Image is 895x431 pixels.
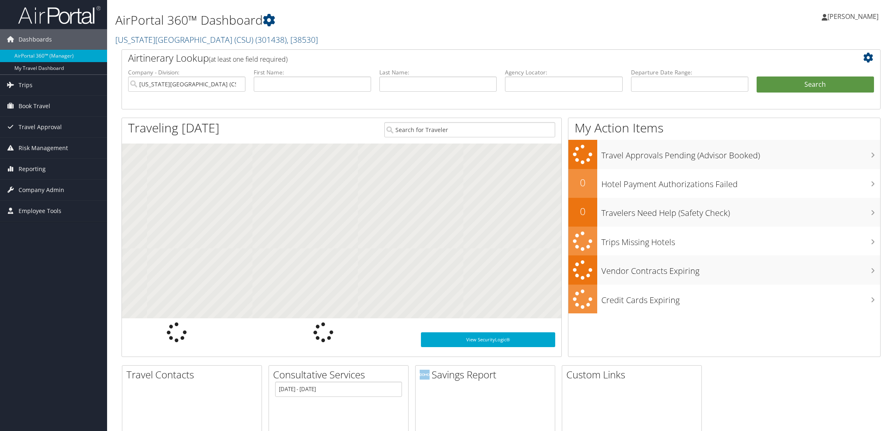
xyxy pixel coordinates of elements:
span: Travel Approval [19,117,62,137]
span: Reporting [19,159,46,179]
span: Book Travel [19,96,50,116]
h3: Travelers Need Help (Safety Check) [601,203,880,219]
h3: Travel Approvals Pending (Advisor Booked) [601,146,880,161]
h2: Savings Report [420,368,555,382]
input: Search for Traveler [384,122,555,137]
span: Trips [19,75,33,95]
a: 0Hotel Payment Authorizations Failed [568,169,880,198]
span: , [ 38530 ] [287,34,318,45]
h1: My Action Items [568,119,880,137]
button: Search [757,76,874,93]
a: Vendor Contracts Expiring [568,255,880,285]
span: Risk Management [19,138,68,158]
label: Departure Date Range: [631,68,748,76]
label: Last Name: [379,68,497,76]
h2: 0 [568,176,597,190]
span: (at least one field required) [209,55,287,64]
h2: Consultative Services [273,368,408,382]
label: Company - Division: [128,68,245,76]
h3: Hotel Payment Authorizations Failed [601,174,880,190]
label: First Name: [254,68,371,76]
a: View SecurityLogic® [421,332,555,347]
a: [US_STATE][GEOGRAPHIC_DATA] (CSU) [115,34,318,45]
h2: Travel Contacts [126,368,262,382]
h2: Custom Links [566,368,701,382]
a: Trips Missing Hotels [568,227,880,256]
img: airportal-logo.png [18,5,100,25]
h1: Traveling [DATE] [128,119,220,137]
span: Employee Tools [19,201,61,221]
label: Agency Locator: [505,68,622,76]
h2: 0 [568,204,597,218]
h3: Trips Missing Hotels [601,232,880,248]
span: [PERSON_NAME] [827,12,879,21]
h2: Airtinerary Lookup [128,51,811,65]
img: domo-logo.png [420,370,430,380]
a: Credit Cards Expiring [568,285,880,314]
h1: AirPortal 360™ Dashboard [115,12,630,29]
span: Dashboards [19,29,52,50]
span: ( 301438 ) [255,34,287,45]
h3: Credit Cards Expiring [601,290,880,306]
a: 0Travelers Need Help (Safety Check) [568,198,880,227]
a: [PERSON_NAME] [822,4,887,29]
a: Travel Approvals Pending (Advisor Booked) [568,140,880,169]
h3: Vendor Contracts Expiring [601,261,880,277]
span: Company Admin [19,180,64,200]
